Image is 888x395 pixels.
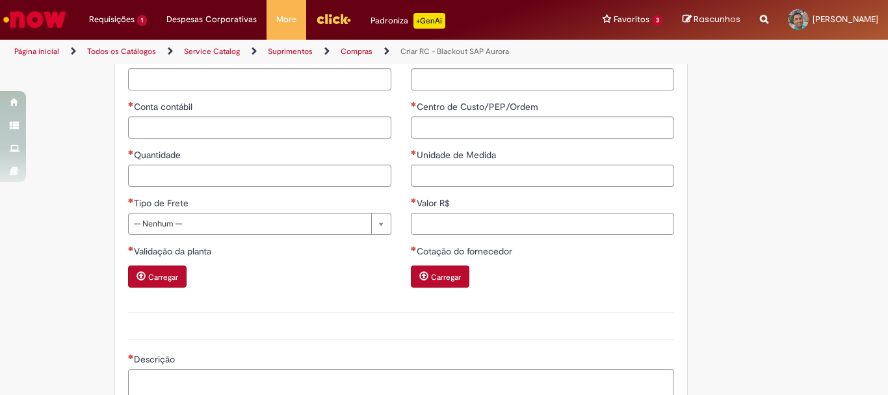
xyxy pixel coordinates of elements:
span: Necessários [128,102,134,107]
small: Carregar [148,272,178,282]
span: Cotação do fornecedor [417,245,515,257]
img: click_logo_yellow_360x200.png [316,9,351,29]
input: Conta contábil [128,116,391,139]
span: More [276,13,296,26]
div: Padroniza [371,13,445,29]
input: Código SAP do Fornecedor [411,68,674,90]
span: Favoritos [614,13,649,26]
button: Carregar anexo de Cotação do fornecedor Required [411,266,469,288]
ul: Trilhas de página [10,40,582,64]
span: 3 [652,15,663,26]
p: +GenAi [413,13,445,29]
span: Texto do Material/Serviço [134,53,242,64]
span: Valor R$ [417,197,452,209]
a: Service Catalog [184,46,240,57]
input: Texto do Material/Serviço [128,68,391,90]
span: Necessários [128,150,134,155]
button: Carregar anexo de Validação da planta Required [128,266,187,288]
span: Descrição [134,353,177,365]
span: Necessários [411,150,417,155]
span: Centro de Custo/PEP/Ordem [417,101,541,113]
a: Compras [341,46,372,57]
span: -- Nenhum -- [134,213,365,234]
img: ServiceNow [1,7,68,33]
small: Carregar [431,272,461,282]
span: Unidade de Medida [417,149,499,161]
span: Necessários [411,246,417,251]
span: Validação da planta [134,245,214,257]
span: Necessários [411,102,417,107]
span: Despesas Corporativas [166,13,257,26]
a: Suprimentos [268,46,313,57]
a: Rascunhos [683,14,740,26]
input: Unidade de Medida [411,165,674,187]
input: Valor R$ [411,213,674,235]
span: Necessários [128,246,134,251]
span: Rascunhos [694,13,740,25]
span: Necessários [128,354,134,359]
input: Centro de Custo/PEP/Ordem [411,116,674,139]
span: 1 [137,15,147,26]
span: Quantidade [134,149,183,161]
a: Criar RC - Blackout SAP Aurora [400,46,509,57]
span: Necessários [411,198,417,203]
span: Tipo de Frete [134,197,191,209]
span: Necessários [128,198,134,203]
span: [PERSON_NAME] [813,14,878,25]
a: Página inicial [14,46,59,57]
span: Conta contábil [134,101,195,113]
a: Todos os Catálogos [87,46,156,57]
input: Quantidade [128,165,391,187]
span: Código SAP do Fornecedor [417,53,530,64]
span: Requisições [89,13,135,26]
